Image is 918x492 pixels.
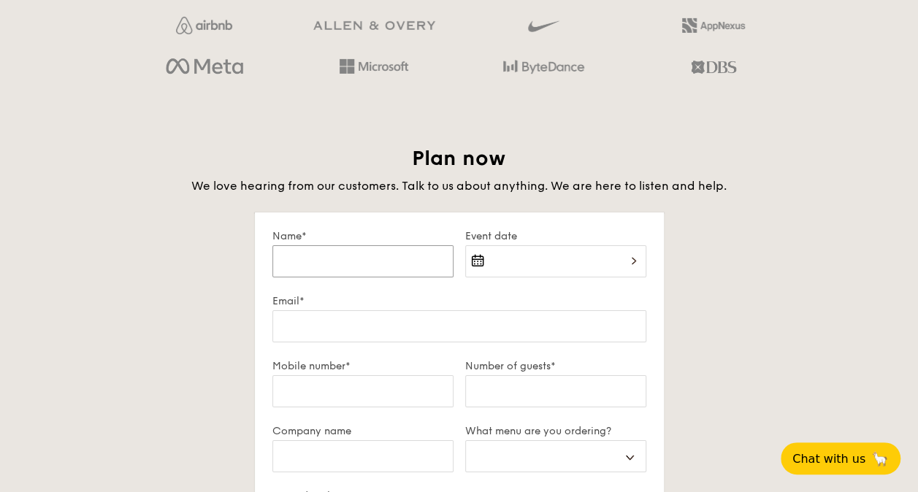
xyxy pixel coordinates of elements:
label: Event date [465,230,646,242]
label: What menu are you ordering? [465,425,646,437]
label: Company name [272,425,454,437]
img: Jf4Dw0UUCKFd4aYAAAAASUVORK5CYII= [176,17,232,34]
img: bytedance.dc5c0c88.png [503,55,584,80]
label: Mobile number* [272,360,454,372]
img: gdlseuq06himwAAAABJRU5ErkJggg== [528,14,559,39]
button: Chat with us🦙 [781,442,900,474]
img: meta.d311700b.png [166,55,242,80]
img: 2L6uqdT+6BmeAFDfWP11wfMG223fXktMZIL+i+lTG25h0NjUBKOYhdW2Kn6T+C0Q7bASH2i+1JIsIulPLIv5Ss6l0e291fRVW... [682,18,745,33]
img: GRg3jHAAAAABJRU5ErkJggg== [313,21,435,31]
span: 🦙 [871,450,889,467]
img: Hd4TfVa7bNwuIo1gAAAAASUVORK5CYII= [340,59,408,74]
span: Plan now [412,146,506,171]
label: Number of guests* [465,360,646,372]
img: dbs.a5bdd427.png [691,55,735,80]
label: Name* [272,230,454,242]
span: We love hearing from our customers. Talk to us about anything. We are here to listen and help. [191,179,727,193]
label: Email* [272,295,646,307]
span: Chat with us [792,452,865,466]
